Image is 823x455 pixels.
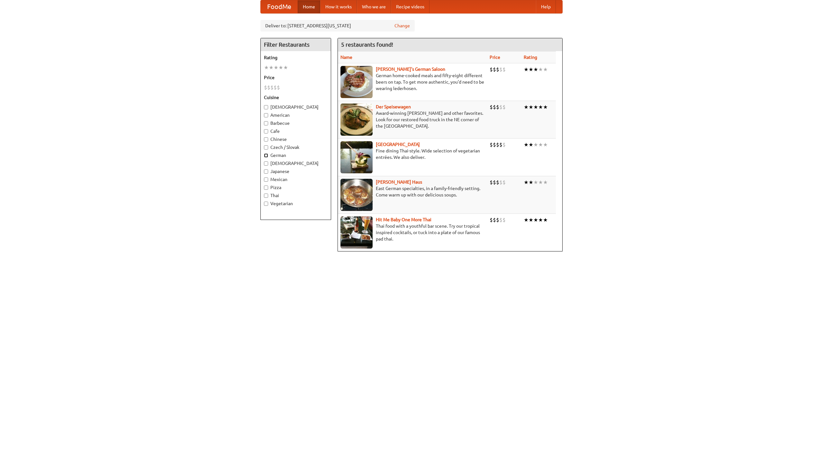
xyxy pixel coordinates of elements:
h5: Rating [264,54,328,61]
li: $ [490,66,493,73]
li: ★ [533,66,538,73]
li: $ [499,66,502,73]
a: FoodMe [261,0,298,13]
li: $ [490,179,493,186]
a: Rating [524,55,537,60]
p: Award-winning [PERSON_NAME] and other favorites. Look for our restored food truck in the NE corne... [340,110,484,129]
li: ★ [533,216,538,223]
li: $ [493,179,496,186]
li: ★ [529,104,533,111]
li: $ [502,141,506,148]
li: ★ [533,141,538,148]
li: ★ [529,141,533,148]
li: ★ [538,66,543,73]
li: ★ [524,141,529,148]
li: $ [493,216,496,223]
li: ★ [524,216,529,223]
li: $ [490,216,493,223]
li: ★ [529,179,533,186]
li: $ [264,84,267,91]
li: $ [499,141,502,148]
li: ★ [543,141,548,148]
li: $ [502,179,506,186]
input: Mexican [264,177,268,182]
li: $ [493,104,496,111]
li: $ [493,141,496,148]
label: Vegetarian [264,200,328,207]
li: $ [502,66,506,73]
label: Barbecue [264,120,328,126]
li: ★ [543,66,548,73]
p: German home-cooked meals and fifty-eight different beers on tap. To get more authentic, you'd nee... [340,72,484,92]
input: [DEMOGRAPHIC_DATA] [264,105,268,109]
ng-pluralize: 5 restaurants found! [341,41,393,48]
li: $ [267,84,270,91]
li: $ [499,179,502,186]
a: Der Speisewagen [376,104,411,109]
input: Japanese [264,169,268,174]
li: $ [493,66,496,73]
h5: Price [264,74,328,81]
input: American [264,113,268,117]
img: esthers.jpg [340,66,373,98]
input: Chinese [264,137,268,141]
li: ★ [278,64,283,71]
li: $ [274,84,277,91]
a: Hit Me Baby One More Thai [376,217,431,222]
li: $ [277,84,280,91]
label: Japanese [264,168,328,175]
li: ★ [524,179,529,186]
a: Home [298,0,320,13]
label: [DEMOGRAPHIC_DATA] [264,104,328,110]
li: ★ [538,104,543,111]
li: ★ [543,179,548,186]
a: [PERSON_NAME] Haus [376,179,422,185]
a: Price [490,55,500,60]
label: Mexican [264,176,328,183]
li: $ [496,216,499,223]
p: East German specialties, in a family-friendly setting. Come warm up with our delicious soups. [340,185,484,198]
img: kohlhaus.jpg [340,179,373,211]
li: $ [496,141,499,148]
h4: Filter Restaurants [261,38,331,51]
a: Name [340,55,352,60]
p: Thai food with a youthful bar scene. Try our tropical inspired cocktails, or tuck into a plate of... [340,223,484,242]
a: How it works [320,0,357,13]
input: Pizza [264,186,268,190]
input: Czech / Slovak [264,145,268,150]
a: Recipe videos [391,0,430,13]
li: ★ [264,64,269,71]
li: $ [496,179,499,186]
img: babythai.jpg [340,216,373,249]
li: ★ [538,141,543,148]
label: German [264,152,328,159]
li: ★ [529,216,533,223]
li: $ [490,141,493,148]
li: ★ [533,104,538,111]
h5: Cuisine [264,94,328,101]
li: ★ [529,66,533,73]
li: $ [490,104,493,111]
li: ★ [538,216,543,223]
b: [PERSON_NAME]'s German Saloon [376,67,445,72]
input: Thai [264,194,268,198]
li: $ [270,84,274,91]
li: ★ [543,216,548,223]
input: Cafe [264,129,268,133]
img: speisewagen.jpg [340,104,373,136]
li: ★ [274,64,278,71]
li: $ [499,216,502,223]
label: Chinese [264,136,328,142]
b: [GEOGRAPHIC_DATA] [376,142,420,147]
a: Who we are [357,0,391,13]
label: Czech / Slovak [264,144,328,150]
li: ★ [538,179,543,186]
input: Barbecue [264,121,268,125]
li: $ [502,216,506,223]
li: ★ [524,66,529,73]
li: ★ [543,104,548,111]
label: Pizza [264,184,328,191]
